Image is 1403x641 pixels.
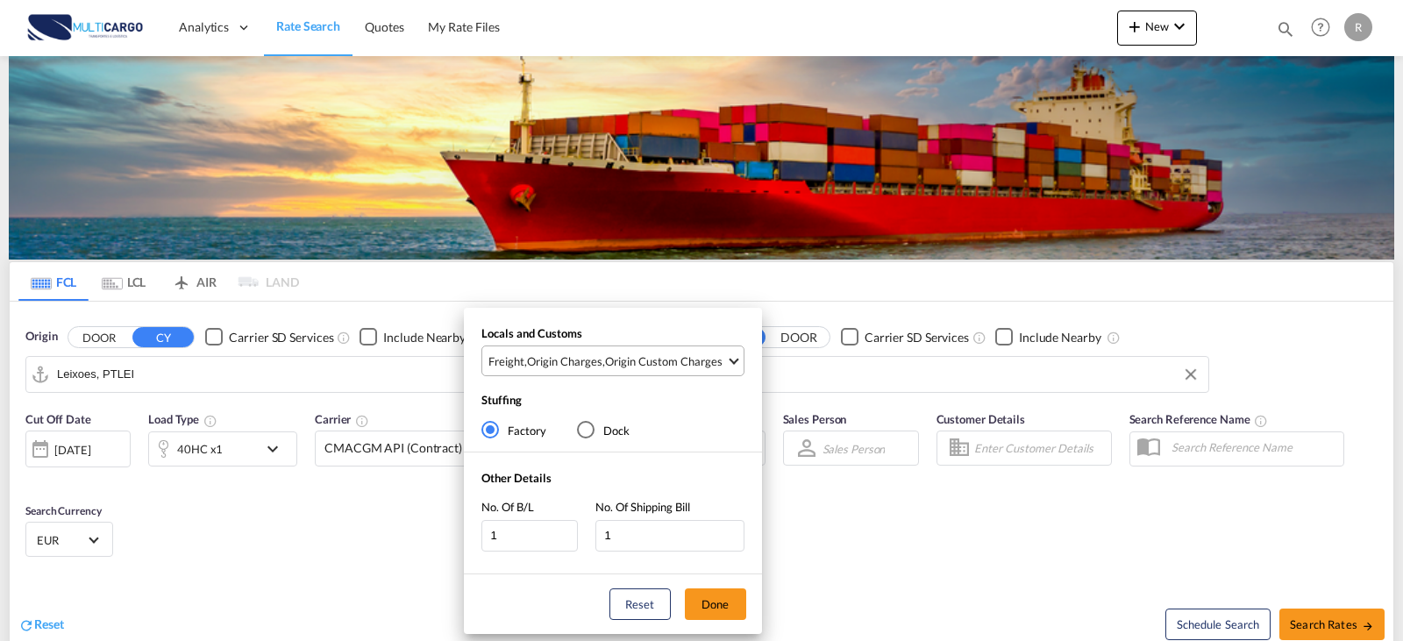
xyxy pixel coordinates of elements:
md-radio-button: Dock [577,421,630,438]
span: , , [488,353,726,369]
span: Stuffing [481,393,522,407]
span: No. Of Shipping Bill [595,500,690,514]
button: Reset [609,588,671,620]
div: Origin Charges [527,353,602,369]
input: No. Of B/L [481,520,578,552]
span: Locals and Customs [481,326,582,340]
div: Origin Custom Charges [605,353,723,369]
input: No. Of Shipping Bill [595,520,744,552]
button: Done [685,588,746,620]
span: No. Of B/L [481,500,534,514]
div: Freight [488,353,524,369]
md-select: Select Locals and Customs: Freight, Origin Charges, Origin Custom Charges [481,345,744,376]
span: Other Details [481,471,552,485]
md-radio-button: Factory [481,421,546,438]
